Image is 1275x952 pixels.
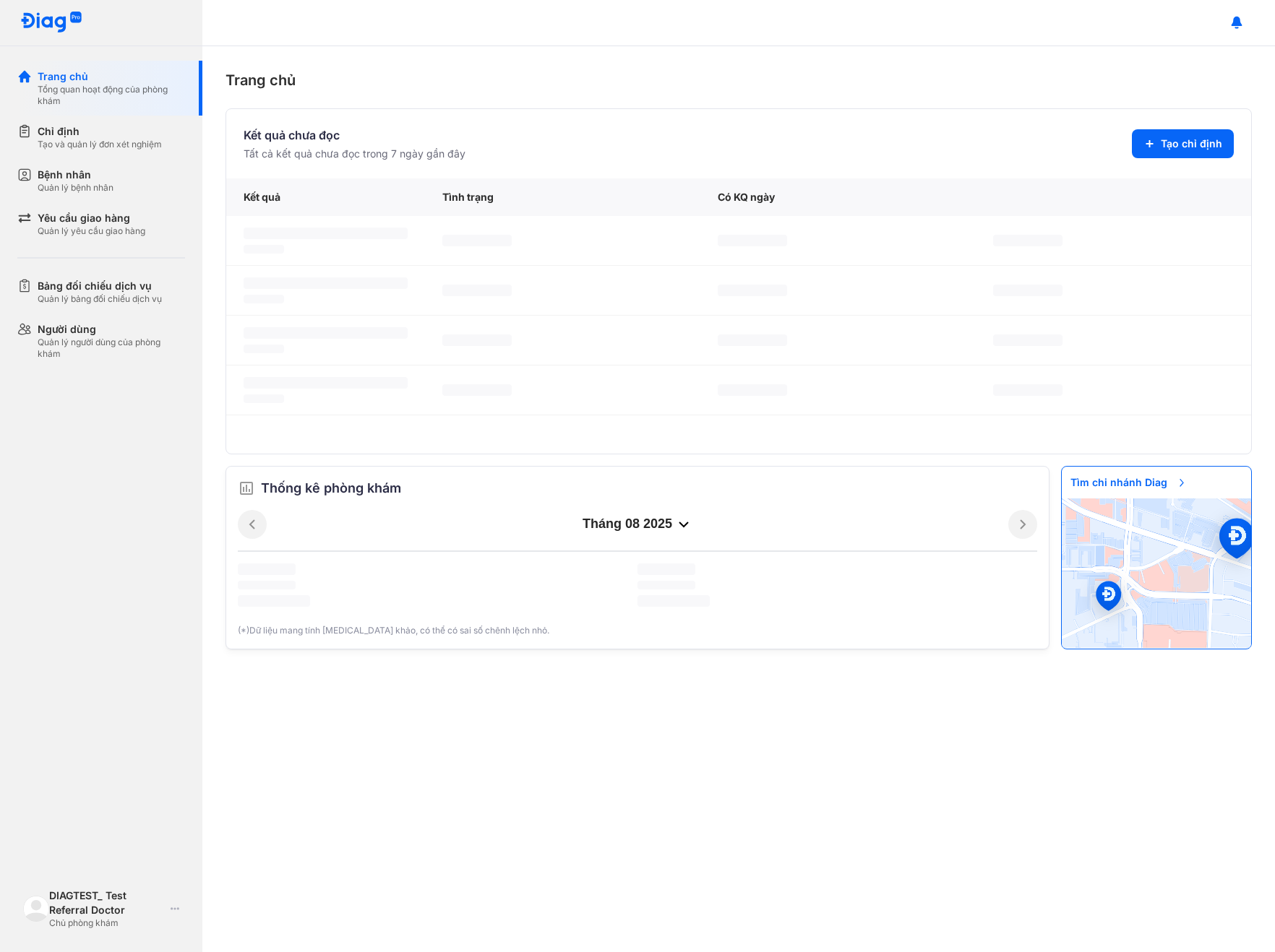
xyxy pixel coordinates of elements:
span: ‌ [244,327,408,339]
div: DIAGTEST_ Test Referral Doctor [49,888,165,917]
div: Quản lý người dùng của phòng khám [38,337,185,360]
div: Tình trạng [425,178,700,216]
span: ‌ [244,228,408,239]
div: Quản lý bệnh nhân [38,182,113,194]
span: ‌ [442,384,512,396]
span: ‌ [718,334,787,346]
span: ‌ [637,581,695,589]
span: ‌ [718,235,787,246]
span: ‌ [442,285,512,296]
div: Chủ phòng khám [49,917,165,929]
div: tháng 08 2025 [267,516,1008,533]
span: ‌ [244,245,284,254]
span: Thống kê phòng khám [261,478,401,498]
div: Bệnh nhân [38,168,113,182]
div: Tạo và quản lý đơn xét nghiệm [38,139,162,150]
button: Tạo chỉ định [1132,129,1234,158]
div: Yêu cầu giao hàng [38,211,145,225]
span: ‌ [993,384,1062,396]
span: Tạo chỉ định [1161,137,1222,151]
span: ‌ [238,581,296,589]
span: ‌ [244,295,284,303]
span: Tìm chi nhánh Diag [1062,467,1196,498]
span: ‌ [238,563,296,575]
div: Kết quả [226,178,425,216]
span: ‌ [637,595,710,607]
div: Tổng quan hoạt động của phòng khám [38,84,185,107]
span: ‌ [244,377,408,389]
span: ‌ [718,384,787,396]
span: ‌ [238,595,310,607]
div: Quản lý bảng đối chiếu dịch vụ [38,293,162,305]
span: ‌ [244,394,284,403]
div: Người dùng [38,322,185,337]
span: ‌ [637,563,695,575]
span: ‌ [442,334,512,346]
span: ‌ [442,235,512,246]
div: Tất cả kết quả chưa đọc trong 7 ngày gần đây [244,147,465,161]
img: logo [23,896,49,922]
span: ‌ [244,277,408,289]
div: Kết quả chưa đọc [244,126,465,144]
div: Bảng đối chiếu dịch vụ [38,279,162,293]
div: (*)Dữ liệu mang tính [MEDICAL_DATA] khảo, có thể có sai số chênh lệch nhỏ. [238,624,1037,637]
img: order.5a6da16c.svg [238,480,255,497]
div: Chỉ định [38,124,162,139]
span: ‌ [993,285,1062,296]
img: logo [20,12,82,34]
span: ‌ [993,235,1062,246]
span: ‌ [718,285,787,296]
div: Có KQ ngày [700,178,976,216]
div: Trang chủ [226,69,1252,91]
div: Quản lý yêu cầu giao hàng [38,225,145,237]
span: ‌ [244,345,284,353]
span: ‌ [993,334,1062,346]
div: Trang chủ [38,69,185,84]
